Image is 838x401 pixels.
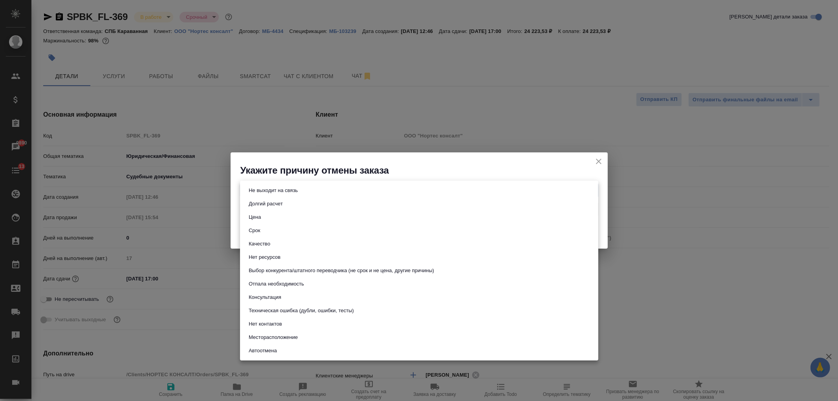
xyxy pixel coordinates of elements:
button: Техническая ошибка (дубли, ошибки, тесты) [246,306,356,315]
button: Консультация [246,293,284,302]
button: Месторасположение [246,333,300,342]
button: Нет ресурсов [246,253,283,262]
button: Долгий расчет [246,200,285,208]
button: Выбор конкурента/штатного переводчика (не срок и не цена, другие причины) [246,266,436,275]
button: Нет контактов [246,320,284,328]
button: Автоотмена [246,346,279,355]
button: Не выходит на связь [246,186,300,195]
button: Срок [246,226,263,235]
button: Цена [246,213,263,222]
button: Отпала необходимость [246,280,306,288]
button: Качество [246,240,273,248]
